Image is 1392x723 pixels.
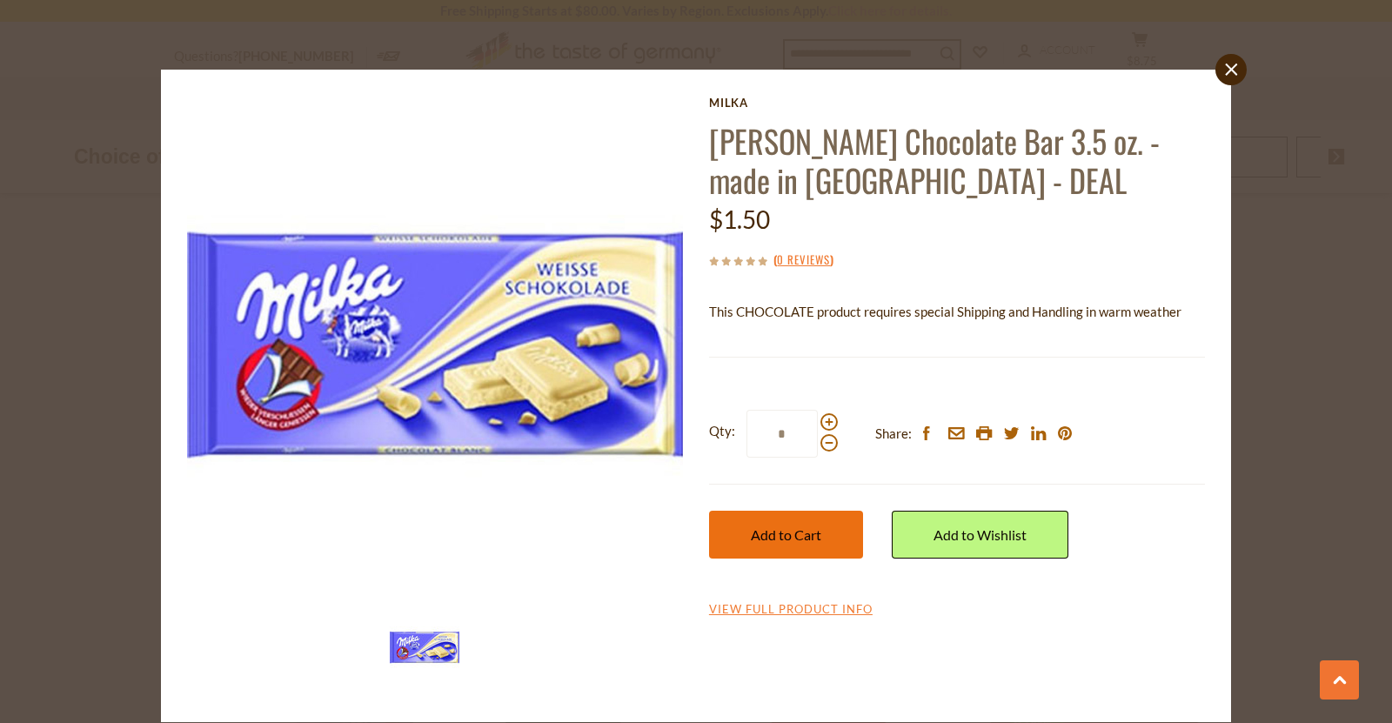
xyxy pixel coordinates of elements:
span: Share: [875,423,912,445]
a: View Full Product Info [709,602,873,618]
span: $1.50 [709,204,770,234]
button: Add to Cart [709,511,863,559]
span: Add to Cart [751,526,821,543]
a: Add to Wishlist [892,511,1068,559]
li: We will ship this product in heat-protective packaging and ice during warm weather months or to w... [726,336,1205,358]
a: Milka [709,96,1205,110]
input: Qty: [746,410,818,458]
a: 0 Reviews [777,251,830,270]
img: Milka White Chocolate Bar [187,96,684,592]
p: This CHOCOLATE product requires special Shipping and Handling in warm weather [709,301,1205,323]
strong: Qty: [709,420,735,442]
span: ( ) [773,251,833,268]
a: [PERSON_NAME] Chocolate Bar 3.5 oz. - made in [GEOGRAPHIC_DATA] - DEAL [709,117,1160,203]
img: Milka White Chocolate Bar [390,613,459,682]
